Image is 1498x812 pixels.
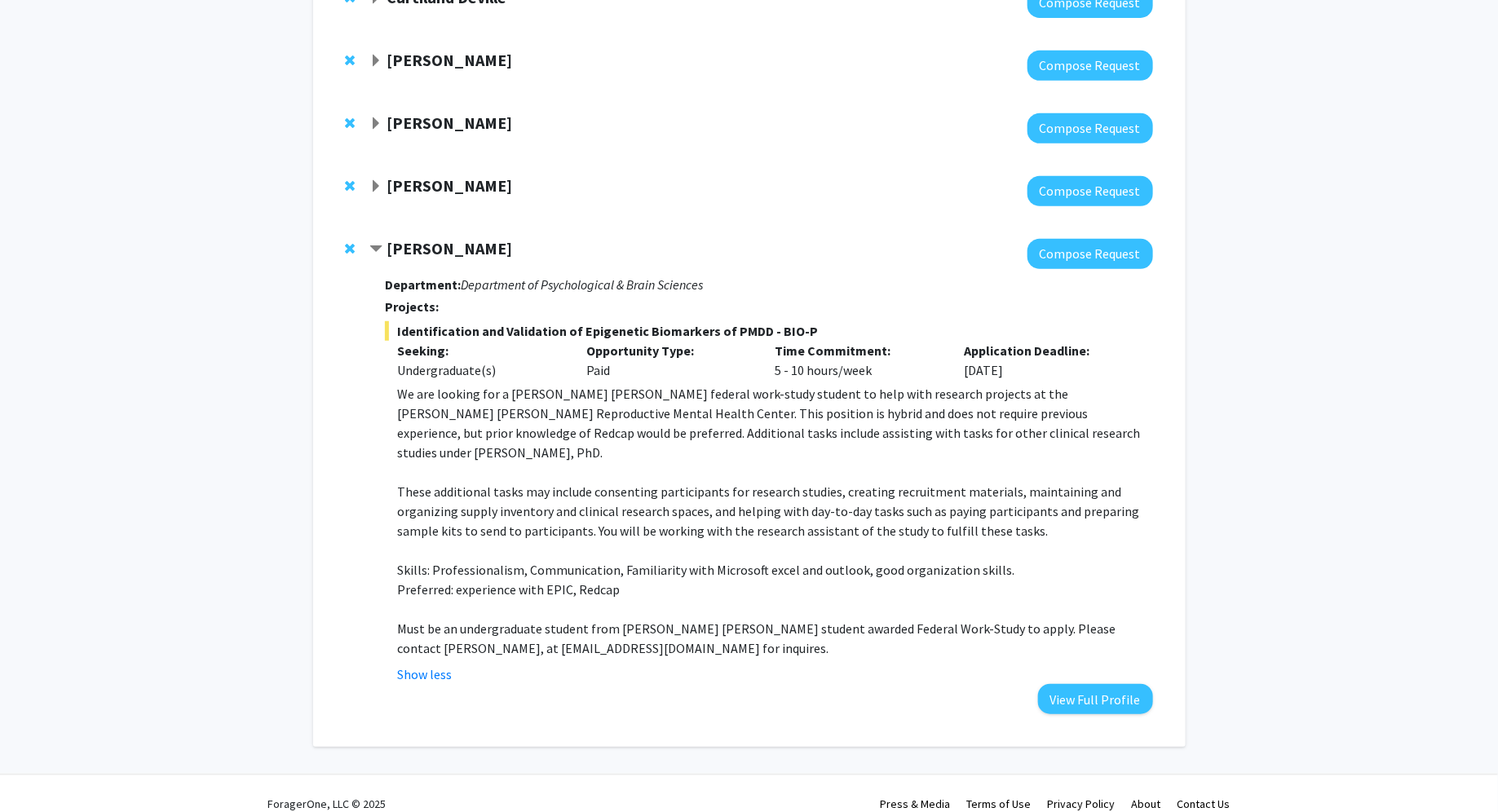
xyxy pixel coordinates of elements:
[346,242,356,255] span: Remove Victoria Paone from bookmarks
[1027,239,1153,269] button: Compose Request to Victoria Paone
[1038,684,1153,714] button: View Full Profile
[397,482,1152,541] p: These additional tasks may include consenting participants for research studies, creating recruit...
[775,341,939,360] p: Time Commitment:
[385,276,461,293] strong: Department:
[461,276,703,293] i: Department of Psychological & Brain Sciences
[387,238,512,258] strong: [PERSON_NAME]
[385,321,1152,341] span: Identification and Validation of Epigenetic Biomarkers of PMDD - BIO-P
[369,55,382,68] span: Expand Jean Kim Bookmark
[387,113,512,133] strong: [PERSON_NAME]
[574,341,763,380] div: Paid
[1132,797,1161,811] a: About
[369,117,382,130] span: Expand Michele Manahan Bookmark
[1178,797,1231,811] a: Contact Us
[397,619,1152,658] p: Must be an undergraduate student from [PERSON_NAME] [PERSON_NAME] student awarded Federal Work-St...
[397,360,562,380] div: Undergraduate(s)
[1027,113,1153,143] button: Compose Request to Michele Manahan
[387,50,512,70] strong: [PERSON_NAME]
[967,797,1032,811] a: Terms of Use
[1027,51,1153,81] button: Compose Request to Jean Kim
[397,560,1152,580] p: Skills: Professionalism, Communication, Familiarity with Microsoft excel and outlook, good organi...
[397,664,452,684] button: Show less
[881,797,951,811] a: Press & Media
[762,341,952,380] div: 5 - 10 hours/week
[387,175,512,196] strong: [PERSON_NAME]
[346,54,356,67] span: Remove Jean Kim from bookmarks
[397,341,562,360] p: Seeking:
[12,739,69,800] iframe: Chat
[397,384,1152,462] p: We are looking for a [PERSON_NAME] [PERSON_NAME] federal work-study student to help with research...
[369,180,382,193] span: Expand Emily Johnson Bookmark
[586,341,751,360] p: Opportunity Type:
[346,117,356,130] span: Remove Michele Manahan from bookmarks
[1027,176,1153,206] button: Compose Request to Emily Johnson
[952,341,1141,380] div: [DATE]
[369,243,382,256] span: Contract Victoria Paone Bookmark
[964,341,1129,360] p: Application Deadline:
[1048,797,1116,811] a: Privacy Policy
[346,179,356,192] span: Remove Emily Johnson from bookmarks
[397,580,1152,599] p: Preferred: experience with EPIC, Redcap
[385,298,439,315] strong: Projects:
